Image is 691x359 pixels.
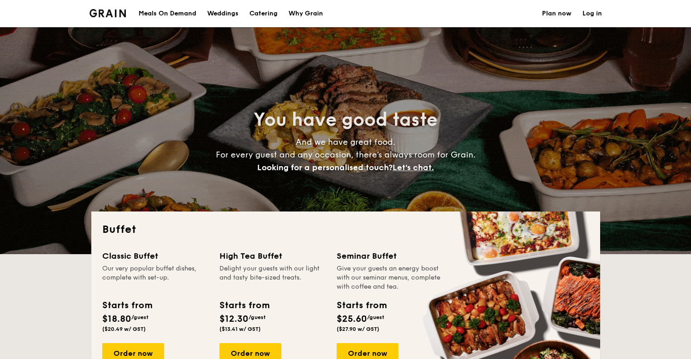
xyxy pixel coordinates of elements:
[367,314,384,320] span: /guest
[102,222,589,237] h2: Buffet
[393,162,434,172] span: Let's chat.
[102,250,209,262] div: Classic Buffet
[102,326,146,332] span: ($20.49 w/ GST)
[337,314,367,325] span: $25.60
[102,314,131,325] span: $18.80
[337,299,386,312] div: Starts from
[131,314,149,320] span: /guest
[219,264,326,291] div: Delight your guests with our light and tasty bite-sized treats.
[102,299,152,312] div: Starts from
[337,250,443,262] div: Seminar Buffet
[337,264,443,291] div: Give your guests an energy boost with our seminar menus, complete with coffee and tea.
[89,9,126,17] img: Grain
[89,9,126,17] a: Logotype
[249,314,266,320] span: /guest
[219,314,249,325] span: $12.30
[219,326,261,332] span: ($13.41 w/ GST)
[337,326,379,332] span: ($27.90 w/ GST)
[219,250,326,262] div: High Tea Buffet
[102,264,209,291] div: Our very popular buffet dishes, complete with set-up.
[219,299,269,312] div: Starts from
